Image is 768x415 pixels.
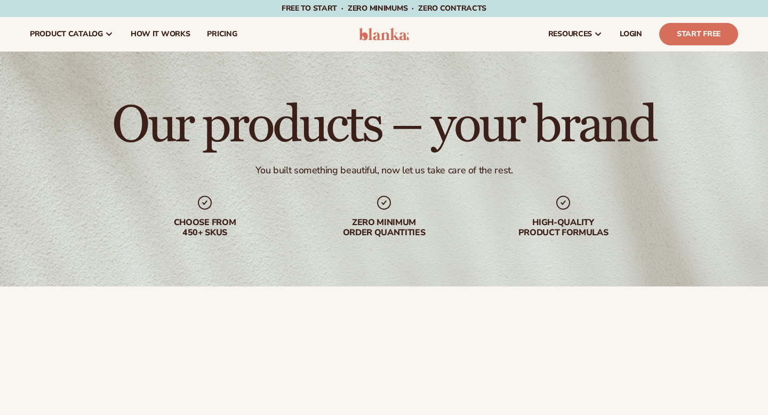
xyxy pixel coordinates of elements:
[659,23,738,45] a: Start Free
[495,218,631,238] div: High-quality product formulas
[122,17,199,51] a: How It Works
[548,30,592,38] span: resources
[316,218,452,238] div: Zero minimum order quantities
[255,164,513,177] div: You built something beautiful, now let us take care of the rest.
[282,3,486,13] span: Free to start · ZERO minimums · ZERO contracts
[30,30,103,38] span: product catalog
[540,17,611,51] a: resources
[21,17,122,51] a: product catalog
[198,17,245,51] a: pricing
[112,100,655,151] h1: Our products – your brand
[137,218,273,238] div: Choose from 450+ Skus
[131,30,190,38] span: How It Works
[359,28,410,41] img: logo
[207,30,237,38] span: pricing
[611,17,651,51] a: LOGIN
[620,30,642,38] span: LOGIN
